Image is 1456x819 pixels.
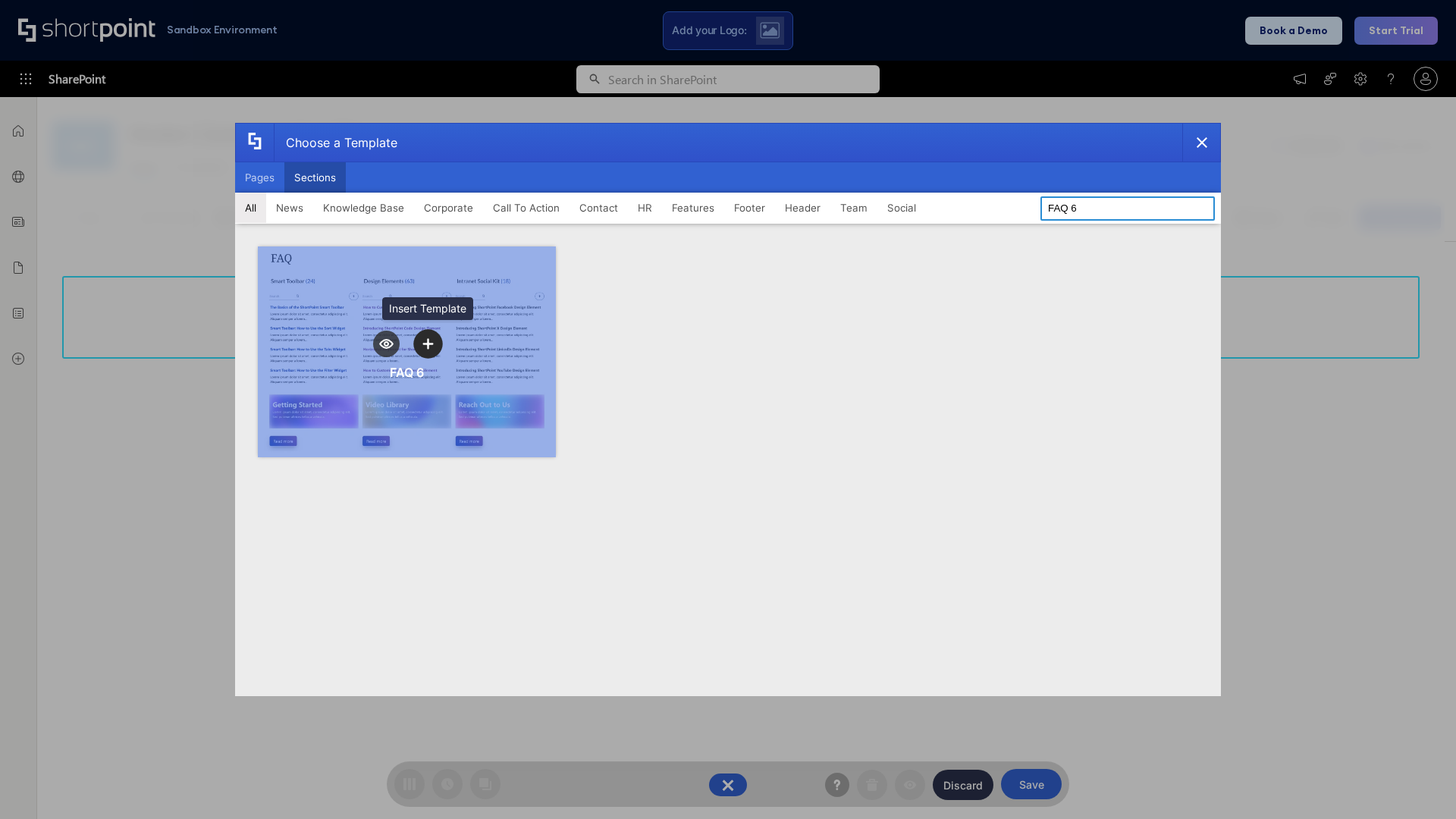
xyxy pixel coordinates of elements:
input: Search [1040,196,1215,221]
button: Header [775,193,830,223]
button: Sections [284,162,346,193]
button: Call To Action [483,193,570,223]
button: Footer [724,193,775,223]
button: HR [628,193,662,223]
button: News [266,193,313,223]
button: Contact [570,193,628,223]
button: Corporate [414,193,483,223]
button: Pages [235,162,284,193]
button: All [235,193,266,223]
button: Social [877,193,926,223]
div: Choose a Template [274,124,397,162]
iframe: Chat Widget [1380,746,1456,819]
button: Team [830,193,877,223]
button: Knowledge Base [313,193,414,223]
div: template selector [235,123,1221,696]
button: Features [662,193,724,223]
div: FAQ 6 [390,365,424,380]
